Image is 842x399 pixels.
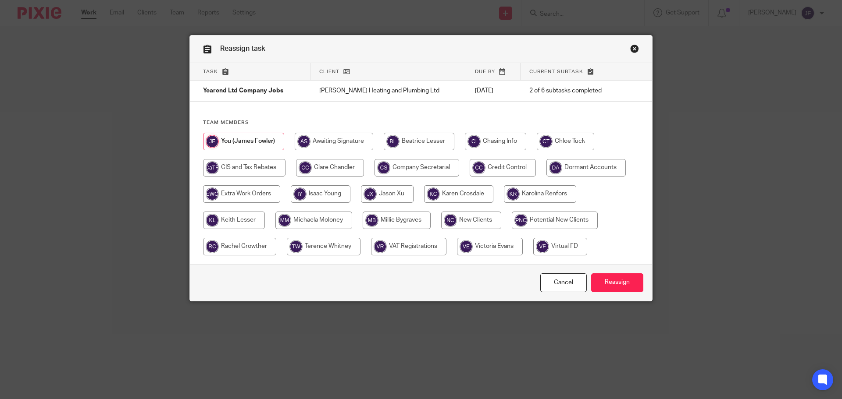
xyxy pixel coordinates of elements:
input: Reassign [591,273,643,292]
p: [DATE] [475,86,512,95]
p: [PERSON_NAME] Heating and Plumbing Ltd [319,86,457,95]
span: Yearend Ltd Company Jobs [203,88,283,94]
h4: Team members [203,119,639,126]
span: Due by [475,69,495,74]
span: Task [203,69,218,74]
a: Close this dialog window [630,44,639,56]
a: Close this dialog window [540,273,587,292]
span: Current subtask [529,69,583,74]
span: Reassign task [220,45,265,52]
span: Client [319,69,339,74]
td: 2 of 6 subtasks completed [521,81,622,102]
